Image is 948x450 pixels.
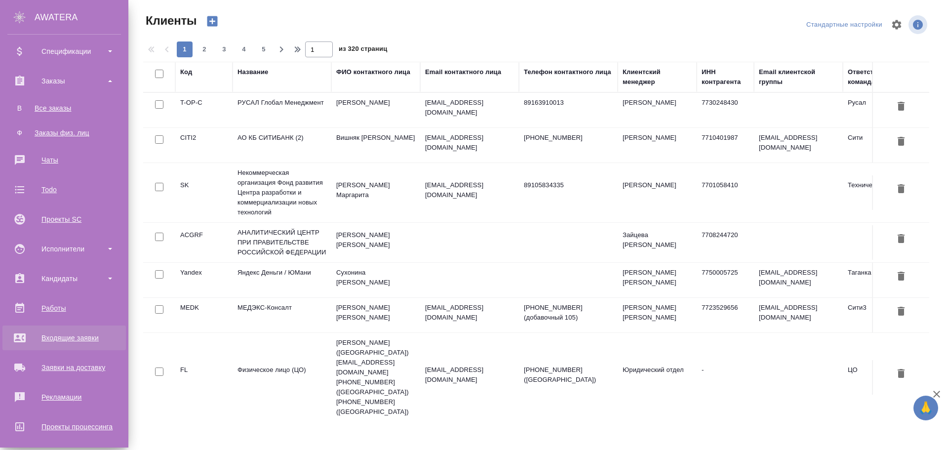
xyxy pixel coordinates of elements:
td: [EMAIL_ADDRESS][DOMAIN_NAME] [754,263,843,297]
a: Todo [2,177,126,202]
a: Работы [2,296,126,321]
div: Email контактного лица [425,67,501,77]
td: Вишняк [PERSON_NAME] [331,128,420,163]
p: [PHONE_NUMBER] [524,133,613,143]
td: [PERSON_NAME] [PERSON_NAME] [331,298,420,332]
td: 7708244720 [697,225,754,260]
p: [EMAIL_ADDRESS][DOMAIN_NAME] [425,133,514,153]
td: ACGRF [175,225,233,260]
td: [EMAIL_ADDRESS][DOMAIN_NAME] [754,128,843,163]
td: Технический [843,175,922,210]
button: Удалить [893,180,909,199]
p: [PHONE_NUMBER] ([GEOGRAPHIC_DATA]) [524,365,613,385]
button: Удалить [893,268,909,286]
td: [PERSON_NAME] [PERSON_NAME] [618,263,697,297]
td: Русал [843,93,922,127]
td: 7710401987 [697,128,754,163]
div: Работы [7,301,121,316]
span: Клиенты [143,13,197,29]
button: Удалить [893,230,909,248]
a: Проекты SC [2,207,126,232]
p: [EMAIL_ADDRESS][DOMAIN_NAME] [425,180,514,200]
p: 89105834335 [524,180,613,190]
p: [PHONE_NUMBER] (добавочный 105) [524,303,613,323]
td: 7750005725 [697,263,754,297]
td: Сити [843,128,922,163]
td: [PERSON_NAME] [PERSON_NAME] [331,225,420,260]
div: Код [180,67,192,77]
p: [EMAIL_ADDRESS][DOMAIN_NAME] [425,98,514,118]
div: Email клиентской группы [759,67,838,87]
td: ЦО [843,360,922,395]
td: Yandex [175,263,233,297]
div: Todo [7,182,121,197]
td: Физическое лицо (ЦО) [233,360,331,395]
div: ИНН контрагента [702,67,749,87]
button: 2 [197,41,212,57]
div: Заявки на доставку [7,360,121,375]
td: [PERSON_NAME] [618,175,697,210]
button: Удалить [893,365,909,383]
div: Проекты SC [7,212,121,227]
div: AWATERA [35,7,128,27]
div: Телефон контактного лица [524,67,611,77]
p: 89163910013 [524,98,613,108]
a: Чаты [2,148,126,172]
td: Таганка [843,263,922,297]
td: МЕДЭКС-Консалт [233,298,331,332]
div: Все заказы [12,103,116,113]
td: - [697,360,754,395]
td: [PERSON_NAME] [PERSON_NAME] [618,298,697,332]
div: Заказы [7,74,121,88]
td: CITI2 [175,128,233,163]
button: Удалить [893,133,909,151]
a: Заявки на доставку [2,355,126,380]
div: Заказы физ. лиц [12,128,116,138]
p: [EMAIL_ADDRESS][DOMAIN_NAME] [425,365,514,385]
span: 🙏 [917,398,934,418]
td: РУСАЛ Глобал Менеджмент [233,93,331,127]
td: SK [175,175,233,210]
div: ФИО контактного лица [336,67,410,77]
div: Спецификации [7,44,121,59]
a: Входящие заявки [2,326,126,350]
td: 7723529656 [697,298,754,332]
div: Чаты [7,153,121,167]
a: Проекты процессинга [2,414,126,439]
td: [PERSON_NAME] Маргарита [331,175,420,210]
a: Рекламации [2,385,126,409]
td: АНАЛИТИЧЕСКИЙ ЦЕНТР ПРИ ПРАВИТЕЛЬСТВЕ РОССИЙСКОЙ ФЕДЕРАЦИИ [233,223,331,262]
td: АО КБ СИТИБАНК (2) [233,128,331,163]
div: Проекты процессинга [7,419,121,434]
button: 5 [256,41,272,57]
td: 7730248430 [697,93,754,127]
div: Кандидаты [7,271,121,286]
span: из 320 страниц [339,43,387,57]
div: Рекламации [7,390,121,405]
button: Удалить [893,98,909,116]
span: 4 [236,44,252,54]
td: Сити3 [843,298,922,332]
button: 4 [236,41,252,57]
button: Создать [200,13,224,30]
span: 5 [256,44,272,54]
td: FL [175,360,233,395]
td: [PERSON_NAME] [331,93,420,127]
button: 3 [216,41,232,57]
td: MEDK [175,298,233,332]
span: Посмотреть информацию [908,15,929,34]
div: Название [237,67,268,77]
span: Настроить таблицу [885,13,908,37]
td: Юридический отдел [618,360,697,395]
a: ВВсе заказы [7,98,121,118]
span: 3 [216,44,232,54]
a: ФЗаказы физ. лиц [7,123,121,143]
td: Сухонина [PERSON_NAME] [331,263,420,297]
div: Входящие заявки [7,330,121,345]
td: [PERSON_NAME] [618,93,697,127]
span: 2 [197,44,212,54]
p: [EMAIL_ADDRESS][DOMAIN_NAME] [425,303,514,323]
td: Зайцева [PERSON_NAME] [618,225,697,260]
button: 🙏 [913,396,938,420]
button: Удалить [893,303,909,321]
